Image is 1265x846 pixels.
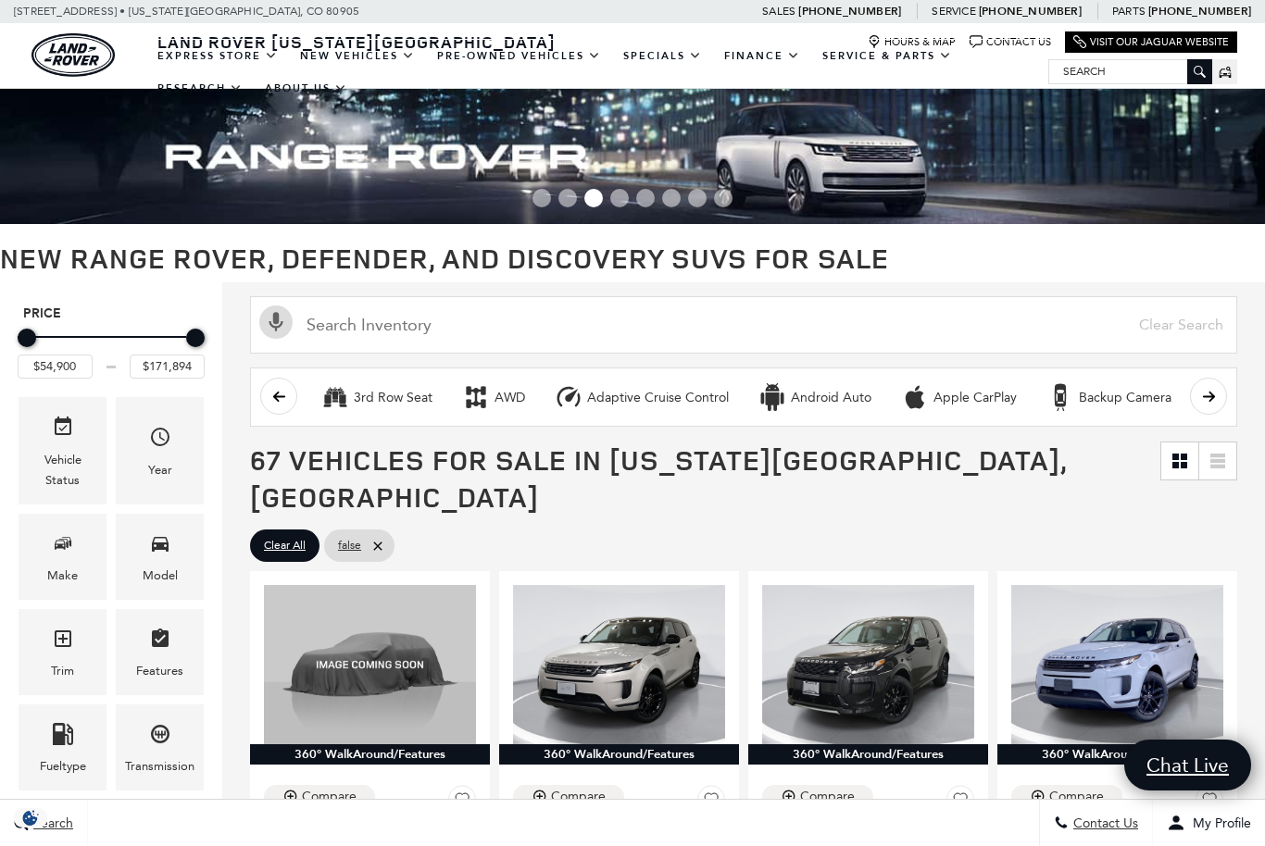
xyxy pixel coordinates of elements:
span: Go to slide 1 [532,189,551,207]
div: Android Auto [791,390,871,406]
div: Backup Camera [1079,390,1171,406]
a: EXPRESS STORE [146,40,289,72]
div: Model [143,566,178,586]
input: Minimum [18,355,93,379]
input: Search [1049,60,1211,82]
div: 3rd Row Seat [354,390,432,406]
span: Go to slide 2 [558,189,577,207]
div: Maximum Price [186,329,205,347]
div: Transmission [125,756,194,777]
div: FueltypeFueltype [19,704,106,790]
span: 67 Vehicles for Sale in [US_STATE][GEOGRAPHIC_DATA], [GEOGRAPHIC_DATA] [250,441,1067,516]
span: Land Rover [US_STATE][GEOGRAPHIC_DATA] [157,31,556,53]
span: Trim [52,623,74,661]
div: Compare [800,789,855,805]
button: Backup CameraBackup Camera [1036,378,1182,417]
span: Fueltype [52,718,74,756]
div: Trim [51,661,74,681]
div: Compare [1049,789,1104,805]
span: Go to slide 4 [610,189,629,207]
a: Contact Us [970,35,1051,49]
span: Chat Live [1137,753,1238,778]
a: Research [146,72,254,105]
span: Parts [1112,5,1146,18]
img: Opt-Out Icon [9,808,52,827]
button: Compare Vehicle [1011,785,1122,809]
div: ModelModel [116,514,204,600]
div: Adaptive Cruise Control [555,383,582,411]
div: Vehicle Status [32,450,93,491]
input: Maximum [130,355,205,379]
button: scroll left [260,378,297,415]
div: MakeMake [19,514,106,600]
button: Open user profile menu [1153,800,1265,846]
img: Land Rover [31,33,115,77]
span: Go to slide 3 [584,189,603,207]
div: Apple CarPlay [933,390,1017,406]
button: scroll right [1190,378,1227,415]
img: 2025 LAND ROVER Range Rover Evoque S [1011,585,1223,744]
div: Fueltype [40,756,86,777]
span: Make [52,528,74,566]
img: 2026 LAND ROVER Range Rover Evoque S [264,585,476,744]
div: Make [47,566,78,586]
span: Go to slide 7 [688,189,707,207]
span: My Profile [1185,815,1251,831]
div: VehicleVehicle Status [19,397,106,504]
div: YearYear [116,397,204,504]
section: Click to Open Cookie Consent Modal [9,808,52,827]
div: 360° WalkAround/Features [499,744,739,765]
button: Apple CarPlayApple CarPlay [891,378,1027,417]
h5: Price [23,305,199,322]
input: Search Inventory [250,296,1237,354]
div: 3rd Row Seat [321,383,349,411]
a: Specials [612,40,713,72]
a: land-rover [31,33,115,77]
a: [PHONE_NUMBER] [1148,4,1251,19]
span: Year [149,421,171,459]
a: Land Rover [US_STATE][GEOGRAPHIC_DATA] [146,31,567,53]
div: Adaptive Cruise Control [587,390,729,406]
a: About Us [254,72,358,105]
div: Price [18,322,205,379]
span: Transmission [149,718,171,756]
svg: Click to toggle on voice search [259,305,293,339]
button: Save Vehicle [697,785,725,820]
button: 3rd Row Seat3rd Row Seat [311,378,443,417]
button: Compare Vehicle [264,785,375,809]
div: Features [136,661,183,681]
div: FeaturesFeatures [116,609,204,695]
div: Backup Camera [1046,383,1074,411]
a: [STREET_ADDRESS] • [US_STATE][GEOGRAPHIC_DATA], CO 80905 [14,5,359,18]
span: Service [932,5,975,18]
img: 2025 LAND ROVER Discovery Sport S [762,585,974,744]
div: Year [148,460,172,480]
div: 360° WalkAround/Features [748,744,988,765]
a: New Vehicles [289,40,426,72]
button: Save Vehicle [448,785,476,820]
div: AWD [495,390,525,406]
a: Hours & Map [868,35,956,49]
div: AWD [462,383,490,411]
span: Go to slide 5 [636,189,655,207]
span: Sales [762,5,795,18]
div: 360° WalkAround/Features [997,744,1237,765]
span: Contact Us [1069,815,1138,831]
button: Save Vehicle [946,785,974,820]
span: Clear All [264,534,306,557]
div: Apple CarPlay [901,383,929,411]
a: Service & Parts [811,40,963,72]
div: Compare [551,789,606,805]
a: Chat Live [1124,740,1251,790]
div: Android Auto [758,383,786,411]
a: Grid View [1161,442,1198,479]
div: 360° WalkAround/Features [250,744,490,765]
button: Adaptive Cruise ControlAdaptive Cruise Control [545,378,739,417]
button: AWDAWD [452,378,535,417]
span: Model [149,528,171,566]
div: Minimum Price [18,329,36,347]
span: Go to slide 8 [714,189,733,207]
span: Features [149,623,171,661]
button: Compare Vehicle [762,785,873,809]
a: [PHONE_NUMBER] [979,4,1082,19]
